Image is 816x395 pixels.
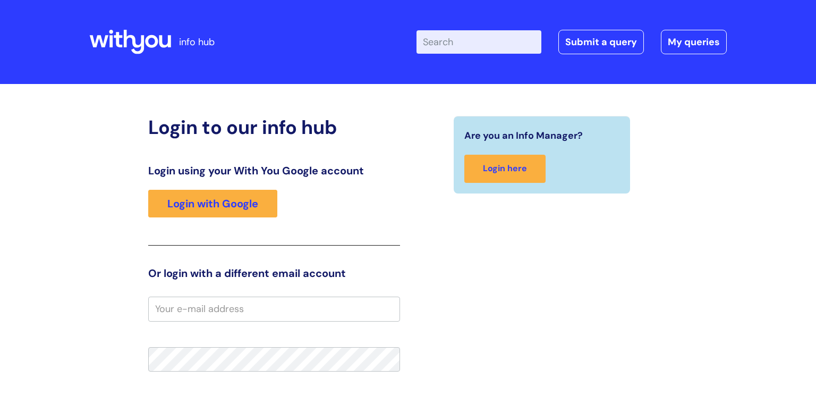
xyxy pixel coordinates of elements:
a: My queries [661,30,727,54]
input: Search [416,30,541,54]
a: Login with Google [148,190,277,217]
a: Login here [464,155,546,183]
p: info hub [179,33,215,51]
h3: Login using your With You Google account [148,164,400,177]
a: Submit a query [558,30,644,54]
input: Your e-mail address [148,297,400,321]
h2: Login to our info hub [148,116,400,139]
span: Are you an Info Manager? [464,127,583,144]
h3: Or login with a different email account [148,267,400,280]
